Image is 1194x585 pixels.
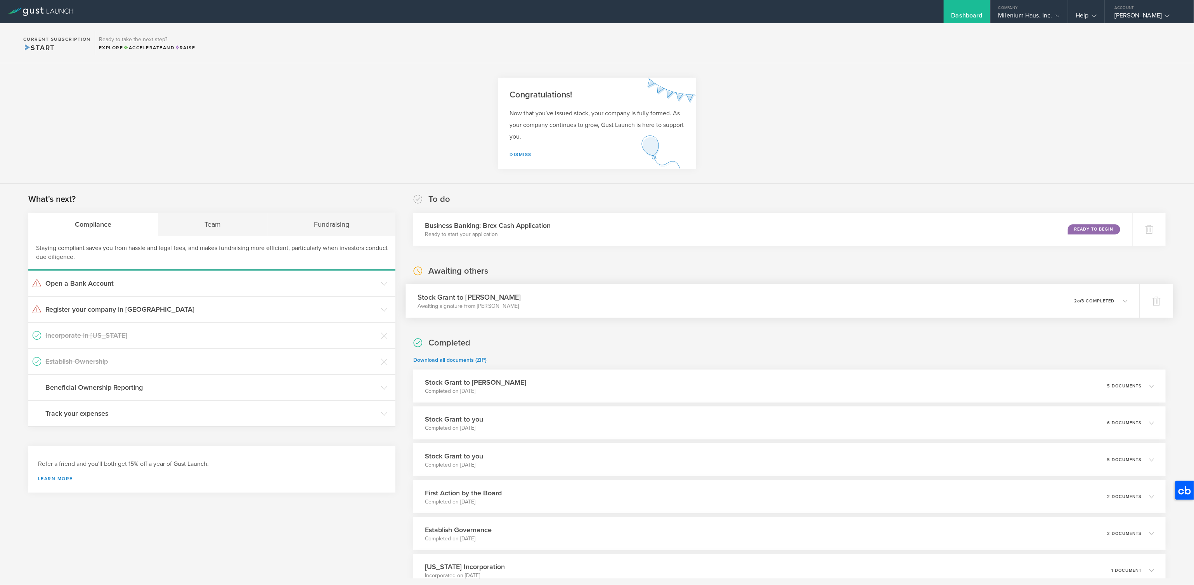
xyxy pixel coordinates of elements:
span: Start [23,43,55,52]
div: [PERSON_NAME] [1114,12,1180,23]
h2: Congratulations! [510,89,685,101]
p: Completed on [DATE] [425,424,483,432]
span: Accelerate [123,45,163,50]
h2: Completed [428,337,470,349]
p: 6 documents [1107,421,1142,425]
div: Ready to take the next step?ExploreAccelerateandRaise [95,31,199,55]
div: Milenium Haus, Inc. [998,12,1060,23]
em: of [1078,299,1082,304]
p: Completed on [DATE] [425,535,492,543]
div: Help [1076,12,1097,23]
h2: Awaiting others [428,266,488,277]
h3: Incorporate in [US_STATE] [45,330,377,340]
p: 1 document [1111,568,1142,573]
a: Learn more [38,476,386,481]
h3: Stock Grant to you [425,451,483,461]
div: Dashboard [951,12,983,23]
p: Now that you've issued stock, your company is fully formed. As your company continues to grow, Gu... [510,108,685,142]
p: 5 documents [1107,458,1142,462]
div: Compliance [28,213,158,236]
h3: Stock Grant to [PERSON_NAME] [425,377,526,387]
p: 2 documents [1107,495,1142,499]
h3: Establish Governance [425,525,492,535]
p: 2 documents [1107,531,1142,536]
h2: To do [428,194,450,205]
p: Completed on [DATE] [425,498,502,506]
h2: Current Subscription [23,37,91,42]
span: and [123,45,175,50]
h3: Refer a friend and you'll both get 15% off a year of Gust Launch. [38,460,386,469]
p: Awaiting signature from [PERSON_NAME] [418,302,521,310]
span: Raise [175,45,195,50]
h3: [US_STATE] Incorporation [425,562,505,572]
div: Team [158,213,267,236]
div: Business Banking: Brex Cash ApplicationReady to start your applicationReady to Begin [413,213,1133,246]
p: Completed on [DATE] [425,461,483,469]
p: Completed on [DATE] [425,387,526,395]
div: Ready to Begin [1068,224,1120,234]
h3: Stock Grant to [PERSON_NAME] [418,292,521,302]
a: Dismiss [510,152,532,157]
div: Staying compliant saves you from hassle and legal fees, and makes fundraising more efficient, par... [28,236,395,271]
h2: What's next? [28,194,76,205]
h3: Beneficial Ownership Reporting [45,382,377,392]
h3: Register your company in [GEOGRAPHIC_DATA] [45,304,377,314]
div: Explore [99,44,195,51]
a: Download all documents (ZIP) [413,357,487,363]
h3: Open a Bank Account [45,278,377,288]
h3: First Action by the Board [425,488,502,498]
h3: Business Banking: Brex Cash Application [425,220,551,231]
h3: Stock Grant to you [425,414,483,424]
div: Fundraising [267,213,395,236]
h3: Establish Ownership [45,356,377,366]
h3: Ready to take the next step? [99,37,195,42]
h3: Track your expenses [45,408,377,418]
p: 5 documents [1107,384,1142,388]
p: Incorporated on [DATE] [425,572,505,580]
p: 2 3 completed [1074,299,1115,303]
p: Ready to start your application [425,231,551,238]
